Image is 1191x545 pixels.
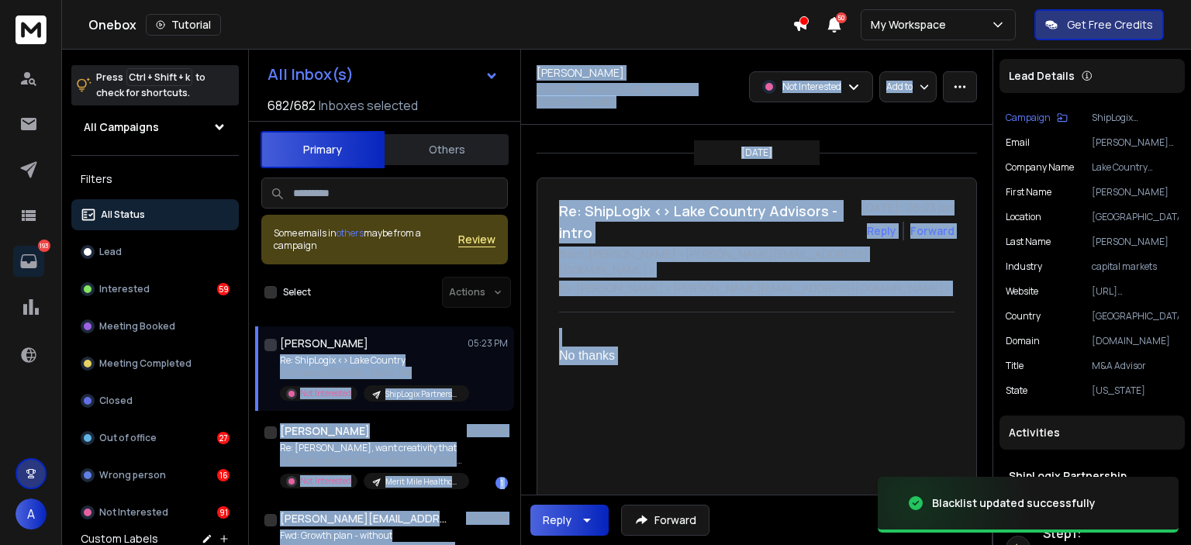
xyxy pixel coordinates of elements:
[126,68,192,86] span: Ctrl + Shift + k
[280,354,466,367] p: Re: ShipLogix <> Lake Country
[559,247,955,278] p: from: [PERSON_NAME] <[PERSON_NAME][EMAIL_ADDRESS][DOMAIN_NAME]>
[280,529,466,542] p: Fwd: Growth plan - without
[300,475,351,487] p: Not Interested
[1092,186,1179,198] p: [PERSON_NAME]
[71,497,239,528] button: Not Interested91
[99,320,175,333] p: Meeting Booked
[467,425,508,437] p: 05:05 PM
[71,274,239,305] button: Interested59
[71,112,239,143] button: All Campaigns
[1092,161,1179,174] p: Lake Country Advisors
[300,388,351,399] p: Not Interested
[99,283,150,295] p: Interested
[999,416,1185,450] div: Activities
[1006,186,1051,198] p: First Name
[1006,360,1024,372] p: title
[71,168,239,190] h3: Filters
[1092,136,1179,149] p: [PERSON_NAME][EMAIL_ADDRESS][DOMAIN_NAME]
[537,84,740,109] p: [PERSON_NAME][EMAIL_ADDRESS][DOMAIN_NAME]
[1006,161,1074,174] p: Company Name
[458,232,495,247] button: Review
[280,511,451,526] h1: [PERSON_NAME][EMAIL_ADDRESS][DOMAIN_NAME]
[537,65,624,81] h1: [PERSON_NAME]
[280,454,466,467] p: Unsubscribe me! [image: photo] [PERSON_NAME]
[1006,385,1027,397] p: State
[559,200,852,243] h1: Re: ShipLogix <> Lake Country Advisors - intro
[1092,335,1179,347] p: [DOMAIN_NAME]
[861,200,955,216] p: [DATE] : 05:23 pm
[782,81,841,93] p: Not Interested
[217,506,230,519] div: 91
[217,283,230,295] div: 59
[71,199,239,230] button: All Status
[71,311,239,342] button: Meeting Booked
[319,96,418,115] h3: Inboxes selected
[1006,285,1038,298] p: website
[932,495,1096,511] div: Blacklist updated successfully
[385,388,460,400] p: ShipLogix Partnership
[836,12,847,23] span: 50
[1034,9,1164,40] button: Get Free Credits
[1006,112,1068,124] button: Campaign
[99,506,168,519] p: Not Interested
[543,512,571,528] div: Reply
[71,423,239,454] button: Out of office27
[1009,68,1075,84] p: Lead Details
[1092,236,1179,248] p: [PERSON_NAME]
[255,59,511,90] button: All Inbox(s)
[1092,285,1179,298] p: [URL][DOMAIN_NAME]
[96,70,205,101] p: Press to check for shortcuts.
[741,147,772,159] p: [DATE]
[468,337,508,350] p: 05:23 PM
[268,96,316,115] span: 682 / 682
[99,246,122,258] p: Lead
[337,226,364,240] span: others
[99,395,133,407] p: Closed
[217,469,230,481] div: 16
[1092,360,1179,372] p: M&A Advisor
[1092,310,1179,323] p: [GEOGRAPHIC_DATA]
[280,336,368,351] h1: [PERSON_NAME]
[101,209,145,221] p: All Status
[385,133,509,167] button: Others
[13,246,44,277] a: 193
[1006,335,1040,347] p: domain
[621,505,709,536] button: Forward
[559,347,942,365] div: No thanks
[261,131,385,168] button: Primary
[16,498,47,529] button: A
[867,223,896,239] button: Reply
[274,227,458,252] div: Some emails in maybe from a campaign
[871,17,952,33] p: My Workspace
[88,14,792,36] div: Onebox
[1092,385,1179,397] p: [US_STATE]
[466,512,508,525] p: 03:09 PM
[1006,236,1051,248] p: Last Name
[1006,136,1030,149] p: Email
[886,81,913,93] p: Add to
[71,236,239,267] button: Lead
[280,367,466,379] p: No thanks [PERSON_NAME] M
[99,357,192,370] p: Meeting Completed
[217,432,230,444] div: 27
[71,348,239,379] button: Meeting Completed
[99,469,166,481] p: Wrong person
[71,460,239,491] button: Wrong person16
[280,423,370,439] h1: [PERSON_NAME]
[268,67,354,82] h1: All Inbox(s)
[1092,260,1179,273] p: capital markets
[385,476,460,488] p: Merit Mile Healthcare Software , 51-500, [GEOGRAPHIC_DATA]
[84,119,159,135] h1: All Campaigns
[530,505,609,536] button: Reply
[38,240,50,252] p: 193
[559,281,955,296] p: to: [PERSON_NAME] <[PERSON_NAME][EMAIL_ADDRESS][DOMAIN_NAME]>
[910,223,955,239] div: Forward
[1006,211,1041,223] p: location
[1067,17,1153,33] p: Get Free Credits
[1092,112,1179,124] p: ShipLogix Partnership
[283,286,311,298] label: Select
